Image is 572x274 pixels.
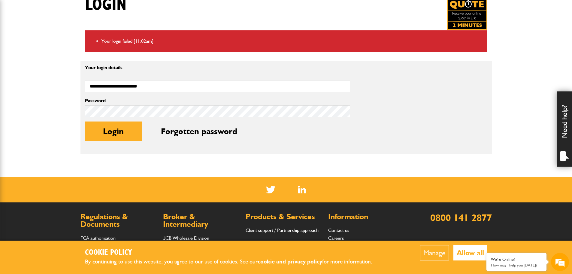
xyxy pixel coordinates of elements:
button: Forgotten password [143,122,255,141]
h2: Broker & Intermediary [163,213,240,228]
a: cookie and privacy policy [258,258,322,265]
h2: Information [328,213,405,221]
a: Careers [328,235,344,241]
div: We're Online! [491,257,542,262]
a: 0800 141 2877 [430,212,492,223]
a: Client support / Partnership approach [246,227,319,233]
p: How may I help you today? [491,263,542,267]
div: Need help? [557,91,572,167]
p: By continuing to use this website, you agree to our use of cookies. See our for more information. [85,257,382,266]
img: Linked In [298,186,306,193]
a: JCB Wholesale Division [163,235,209,241]
img: Twitter [266,186,275,193]
p: Your login details [85,65,350,70]
button: Login [85,122,142,141]
h2: Products & Services [246,213,322,221]
a: Contact us [328,227,349,233]
a: FCA authorisation [80,235,116,241]
a: LinkedIn [298,186,306,193]
button: Allow all [453,245,487,260]
h2: Cookie Policy [85,248,382,257]
h2: Regulations & Documents [80,213,157,228]
li: Your login failed [11:02am] [101,37,483,45]
label: Password [85,98,350,103]
button: Manage [420,245,449,260]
